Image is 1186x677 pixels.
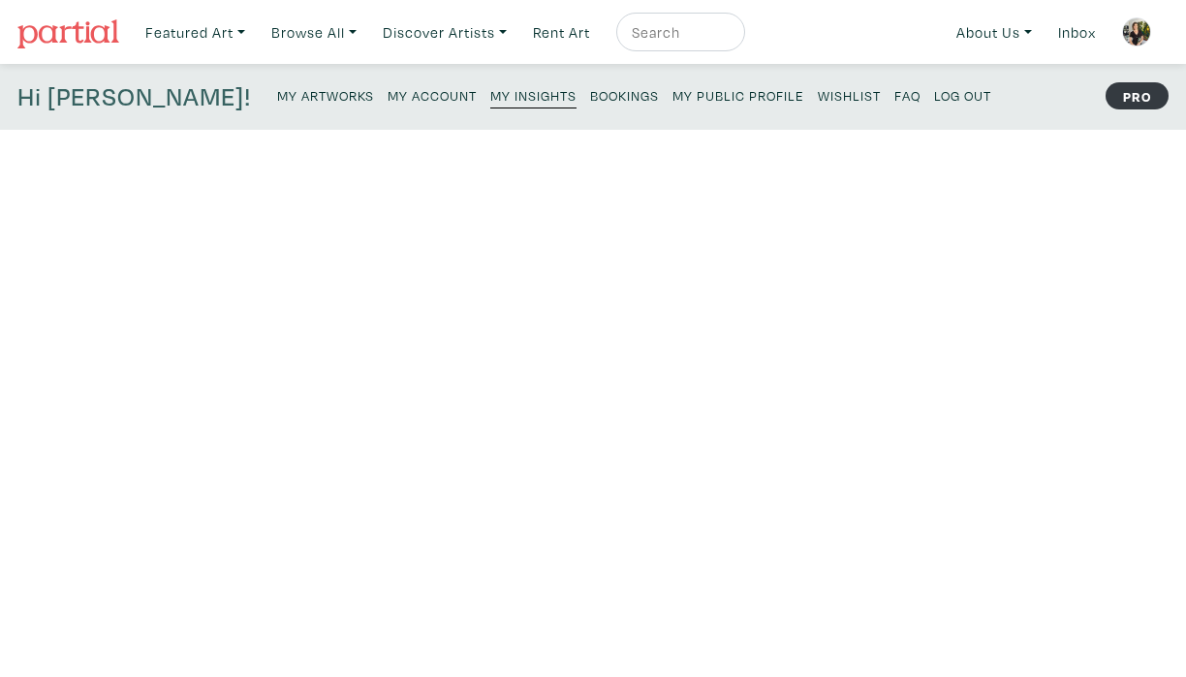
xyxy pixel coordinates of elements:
a: My Insights [490,81,577,108]
input: Search [630,20,727,45]
a: My Account [388,81,477,108]
small: Wishlist [818,86,881,105]
a: My Artworks [277,81,374,108]
small: FAQ [894,86,921,105]
small: Log Out [934,86,991,105]
a: Featured Art [137,13,254,52]
a: About Us [948,13,1041,52]
a: My Public Profile [672,81,804,108]
small: Bookings [590,86,659,105]
a: Browse All [263,13,365,52]
a: FAQ [894,81,921,108]
a: Inbox [1049,13,1105,52]
a: Bookings [590,81,659,108]
a: Rent Art [524,13,599,52]
small: My Artworks [277,86,374,105]
small: My Insights [490,86,577,105]
a: Discover Artists [374,13,515,52]
strong: PRO [1106,82,1169,109]
h4: Hi [PERSON_NAME]! [17,81,251,112]
a: Log Out [934,81,991,108]
small: My Account [388,86,477,105]
a: Wishlist [818,81,881,108]
small: My Public Profile [672,86,804,105]
img: phpThumb.php [1122,17,1151,46]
